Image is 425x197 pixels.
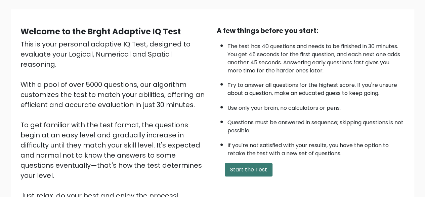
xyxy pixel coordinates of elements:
[227,101,405,112] li: Use only your brain, no calculators or pens.
[227,115,405,135] li: Questions must be answered in sequence; skipping questions is not possible.
[217,26,405,36] div: A few things before you start:
[225,163,272,176] button: Start the Test
[227,39,405,75] li: The test has 40 questions and needs to be finished in 30 minutes. You get 45 seconds for the firs...
[20,26,181,37] b: Welcome to the Brght Adaptive IQ Test
[227,138,405,158] li: If you're not satisfied with your results, you have the option to retake the test with a new set ...
[227,78,405,97] li: Try to answer all questions for the highest score. If you're unsure about a question, make an edu...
